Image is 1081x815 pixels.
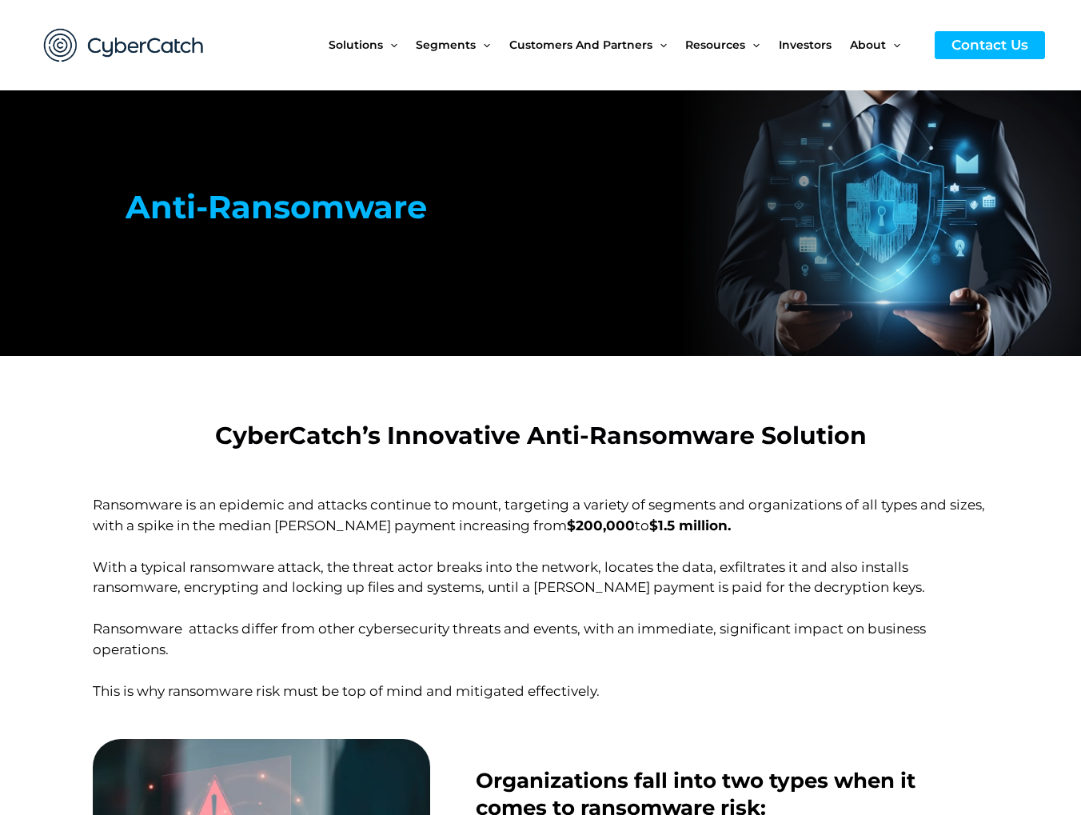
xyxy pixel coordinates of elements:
span: Ransomware attacks differ from other cybersecurity threats and events, with an immediate, signifi... [93,621,926,657]
strong: $200,000 [567,517,635,533]
span: Investors [779,11,832,78]
nav: Site Navigation: New Main Menu [329,11,919,78]
span: Menu Toggle [383,11,397,78]
a: Contact Us [935,31,1045,59]
span: Menu Toggle [886,11,900,78]
img: CyberCatch [28,12,220,78]
span: About [850,11,886,78]
span: Resources [685,11,745,78]
strong: $1.5 million. [649,517,731,533]
span: Segments [416,11,476,78]
span: Menu Toggle [652,11,667,78]
span: With a typical ransomware attack, the threat actor breaks into the network, locates the data, exf... [93,559,925,596]
span: Menu Toggle [745,11,760,78]
span: Customers and Partners [509,11,652,78]
span: Ransomware is an epidemic and attacks continue to mount, targeting a variety of segments and orga... [93,497,985,533]
h2: Anti-Ransomware [93,186,460,228]
span: This is why ransomware risk must be top of mind and mitigated effectively. [93,683,600,699]
span: Menu Toggle [476,11,490,78]
span: Solutions [329,11,383,78]
h3: CyberCatch’s Innovative Anti-Ransomware Solution [93,420,988,451]
a: Investors [779,11,850,78]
